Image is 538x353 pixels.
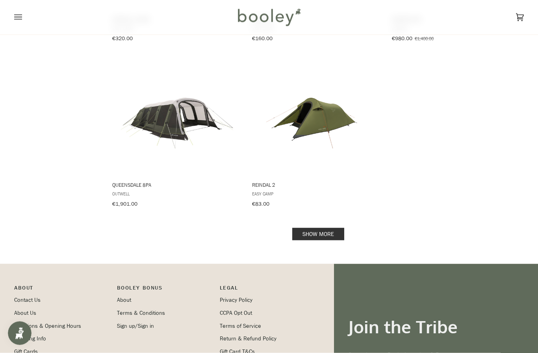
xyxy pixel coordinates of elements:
a: Return & Refund Policy [220,335,276,342]
span: Reindal 2 [252,181,381,188]
a: About Us [14,309,36,317]
img: Easy Camp Reindal 2 Green - Booley Galway [258,57,376,175]
a: Sign up/Sign in [117,322,154,330]
img: Outwell Queensdale 8PA - Booley Galway [118,57,236,175]
span: €83.00 [252,200,269,208]
a: Contact Us [14,296,41,304]
h3: Join the Tribe [348,316,524,338]
a: Queensdale 8PA [111,57,243,210]
span: €1,400.00 [415,35,434,42]
span: €320.00 [112,35,133,42]
span: €980.00 [392,35,412,42]
span: €1,901.00 [112,200,137,208]
p: Booley Bonus [117,284,212,296]
iframe: Button to open loyalty program pop-up [8,321,32,345]
a: Reindal 2 [251,57,382,210]
a: Terms & Conditions [117,309,165,317]
a: Show more [292,228,344,240]
img: Booley [234,6,303,29]
span: Queensdale 8PA [112,181,241,188]
p: Pipeline_Footer Sub [220,284,315,296]
span: Easy Camp [252,190,381,197]
span: €160.00 [252,35,273,42]
a: Privacy Policy [220,296,252,304]
span: Outwell [112,190,241,197]
a: About [117,296,131,304]
p: Pipeline_Footer Main [14,284,109,296]
a: Locations & Opening Hours [14,322,81,330]
a: CCPA Opt Out [220,309,252,317]
div: Pagination [112,230,524,238]
a: Terms of Service [220,322,261,330]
